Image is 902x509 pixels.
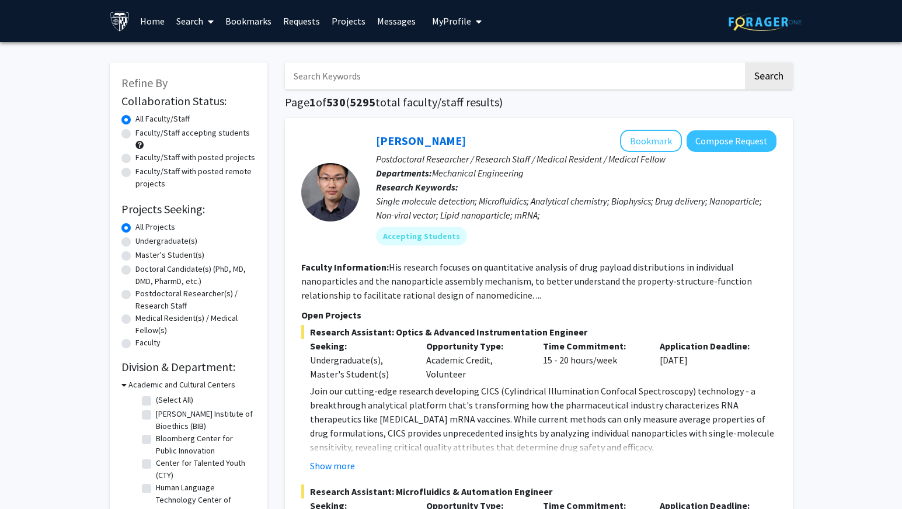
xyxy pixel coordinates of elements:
span: Mechanical Engineering [432,167,524,179]
p: Opportunity Type: [426,339,525,353]
button: Add Sixuan Li to Bookmarks [620,130,682,152]
label: Faculty/Staff with posted remote projects [135,165,256,190]
label: Undergraduate(s) [135,235,197,247]
span: Research Assistant: Optics & Advanced Instrumentation Engineer [301,325,776,339]
img: ForagerOne Logo [729,13,802,31]
p: Join our cutting-edge research developing CICS (Cylindrical Illumination Confocal Spectroscopy) t... [310,384,776,454]
p: Application Deadline: [660,339,759,353]
button: Show more [310,459,355,473]
span: Refine By [121,75,168,90]
label: Postdoctoral Researcher(s) / Research Staff [135,288,256,312]
h2: Division & Department: [121,360,256,374]
label: Center for Talented Youth (CTY) [156,457,253,482]
label: Doctoral Candidate(s) (PhD, MD, DMD, PharmD, etc.) [135,263,256,288]
p: Time Commitment: [543,339,642,353]
iframe: Chat [9,456,50,500]
label: All Faculty/Staff [135,113,190,125]
a: Requests [277,1,326,41]
label: (Select All) [156,394,193,406]
a: Messages [371,1,422,41]
input: Search Keywords [285,63,743,89]
h2: Collaboration Status: [121,94,256,108]
p: Open Projects [301,308,776,322]
label: Faculty/Staff accepting students [135,127,250,139]
div: 15 - 20 hours/week [534,339,651,381]
label: Faculty/Staff with posted projects [135,151,255,164]
b: Faculty Information: [301,261,389,273]
a: Bookmarks [220,1,277,41]
a: Home [134,1,170,41]
a: [PERSON_NAME] [376,133,466,148]
a: Search [170,1,220,41]
button: Compose Request to Sixuan Li [687,130,776,152]
span: My Profile [432,15,471,27]
p: Seeking: [310,339,409,353]
div: Academic Credit, Volunteer [417,339,534,381]
h1: Page of ( total faculty/staff results) [285,95,793,109]
span: Research Assistant: Microfluidics & Automation Engineer [301,484,776,498]
label: Bloomberg Center for Public Innovation [156,432,253,457]
div: Single molecule detection; Microfluidics; Analytical chemistry; Biophysics; Drug delivery; Nanopa... [376,194,776,222]
span: 5295 [350,95,375,109]
div: Undergraduate(s), Master's Student(s) [310,353,409,381]
label: Faculty [135,337,161,349]
b: Research Keywords: [376,181,458,193]
div: [DATE] [651,339,768,381]
a: Projects [326,1,371,41]
label: Master's Student(s) [135,249,204,261]
label: [PERSON_NAME] Institute of Bioethics (BIB) [156,408,253,432]
span: 1 [309,95,316,109]
span: 530 [326,95,346,109]
h3: Academic and Cultural Centers [128,379,235,391]
mat-chip: Accepting Students [376,227,467,245]
button: Search [745,63,793,89]
b: Departments: [376,167,432,179]
label: All Projects [135,221,175,233]
img: Johns Hopkins University Logo [110,11,130,32]
h2: Projects Seeking: [121,202,256,216]
p: Postdoctoral Researcher / Research Staff / Medical Resident / Medical Fellow [376,152,776,166]
label: Medical Resident(s) / Medical Fellow(s) [135,312,256,337]
fg-read-more: His research focuses on quantitative analysis of drug payload distributions in individual nanopar... [301,261,752,301]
